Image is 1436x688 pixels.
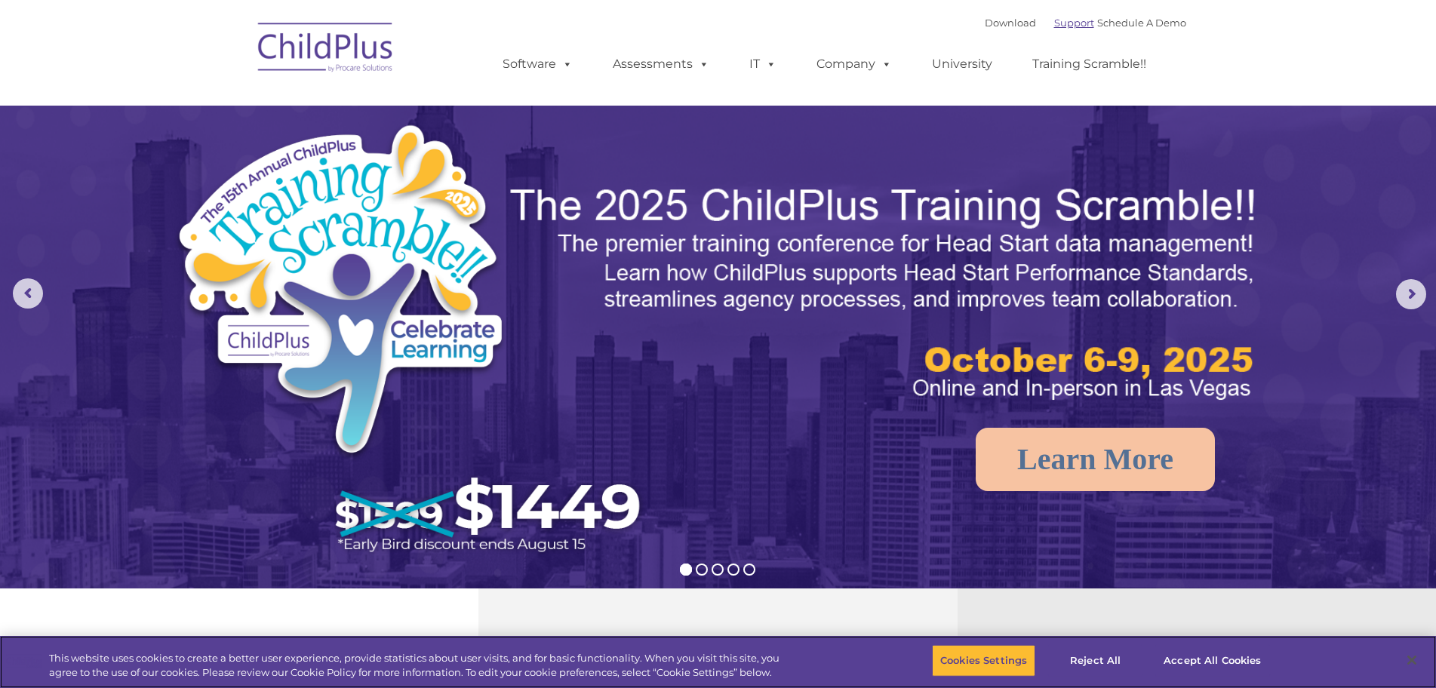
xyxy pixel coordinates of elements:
a: University [917,49,1007,79]
font: | [985,17,1186,29]
div: This website uses cookies to create a better user experience, provide statistics about user visit... [49,651,790,680]
a: Software [487,49,588,79]
button: Cookies Settings [932,645,1035,677]
a: Schedule A Demo [1097,17,1186,29]
a: IT [734,49,792,79]
a: Company [801,49,907,79]
button: Accept All Cookies [1155,645,1269,677]
a: Learn More [976,428,1215,491]
a: Download [985,17,1036,29]
span: Last name [210,100,256,111]
a: Assessments [598,49,724,79]
span: Phone number [210,161,274,173]
a: Training Scramble!! [1017,49,1161,79]
img: ChildPlus by Procare Solutions [251,12,401,88]
button: Close [1395,643,1428,677]
button: Reject All [1048,645,1142,677]
a: Support [1054,17,1094,29]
